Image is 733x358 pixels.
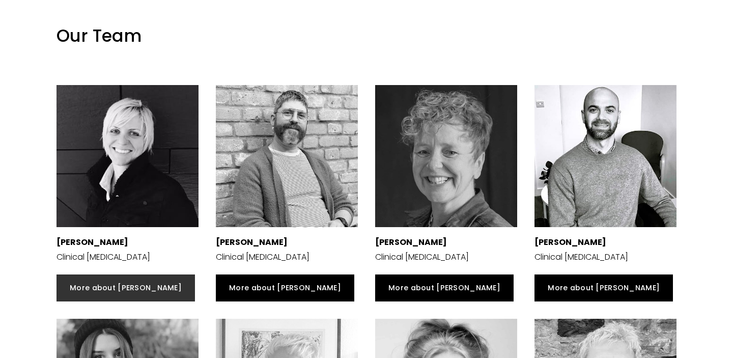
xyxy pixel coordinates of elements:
p: Clinical [MEDICAL_DATA] [534,250,676,265]
p: [PERSON_NAME] [534,235,676,250]
a: More about [PERSON_NAME] [57,274,195,301]
h1: Our Team [57,4,676,68]
p: [PERSON_NAME] [216,235,358,250]
p: Clinical [MEDICAL_DATA] [216,250,358,265]
a: More about [PERSON_NAME] [534,274,673,301]
p: [PERSON_NAME] [57,235,199,250]
p: [PERSON_NAME] [375,235,517,250]
a: More about [PERSON_NAME] [375,274,514,301]
a: More about [PERSON_NAME] [216,274,354,301]
p: Clinical [MEDICAL_DATA] [375,250,517,265]
p: Clinical [MEDICAL_DATA] [57,250,199,265]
